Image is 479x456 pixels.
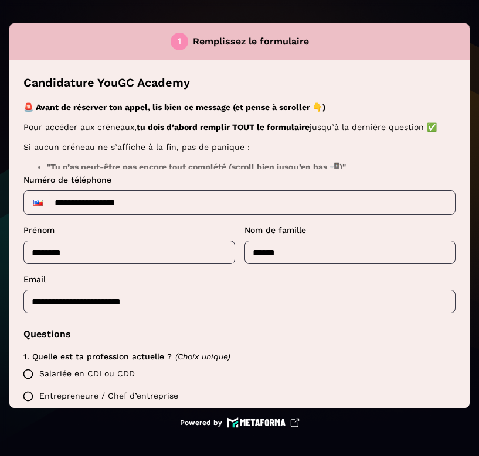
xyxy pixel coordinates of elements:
[23,74,190,91] p: Candidature YouGC Academy
[23,121,452,133] p: Pour accéder aux créneaux, jusqu’à la dernière question ✅
[23,327,456,341] p: Questions
[180,418,222,427] p: Powered by
[17,385,456,407] label: Entrepreneure / Chef d’entreprise
[23,141,452,153] p: Si aucun créneau ne s’affiche à la fin, pas de panique :
[175,352,230,361] span: (Choix unique)
[244,225,306,235] span: Nom de famille
[23,275,46,284] span: Email
[26,193,50,212] div: United States: + 1
[23,102,325,112] strong: 🚨 Avant de réserver ton appel, lis bien ce message (et pense à scroller 👇)
[137,122,310,132] strong: tu dois d’abord remplir TOUT le formulaire
[193,35,309,49] p: Remplissez le formulaire
[180,417,300,428] a: Powered by
[178,37,181,46] div: 1
[17,407,456,430] label: Freelance / Indépendante
[17,363,456,385] label: Salariée en CDI ou CDD
[23,225,55,235] span: Prénom
[47,162,346,172] strong: "Tu n’as peut-être pas encore tout complété (scroll bien jusqu’en bas 📲)"
[23,175,111,184] span: Numéro de téléphone
[23,352,172,361] span: 1. Quelle est ta profession actuelle ?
